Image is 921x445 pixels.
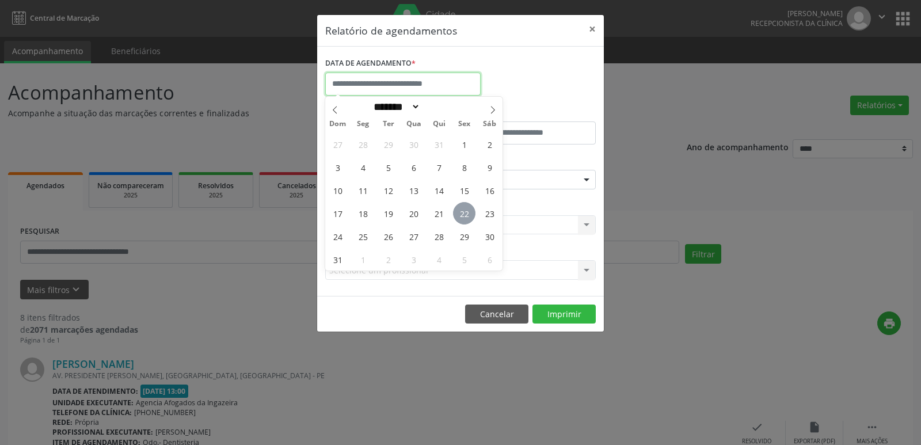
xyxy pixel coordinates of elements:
[402,202,425,225] span: Agosto 20, 2025
[402,133,425,155] span: Julho 30, 2025
[453,225,475,248] span: Agosto 29, 2025
[401,120,427,128] span: Qua
[453,179,475,201] span: Agosto 15, 2025
[427,120,452,128] span: Qui
[377,156,399,178] span: Agosto 5, 2025
[326,133,349,155] span: Julho 27, 2025
[428,248,450,271] span: Setembro 4, 2025
[377,202,399,225] span: Agosto 19, 2025
[352,202,374,225] span: Agosto 18, 2025
[352,225,374,248] span: Agosto 25, 2025
[402,248,425,271] span: Setembro 3, 2025
[428,202,450,225] span: Agosto 21, 2025
[478,202,501,225] span: Agosto 23, 2025
[428,156,450,178] span: Agosto 7, 2025
[477,120,503,128] span: Sáb
[326,156,349,178] span: Agosto 3, 2025
[325,55,416,73] label: DATA DE AGENDAMENTO
[370,101,420,113] select: Month
[377,179,399,201] span: Agosto 12, 2025
[453,248,475,271] span: Setembro 5, 2025
[420,101,458,113] input: Year
[326,202,349,225] span: Agosto 17, 2025
[325,23,457,38] h5: Relatório de agendamentos
[478,133,501,155] span: Agosto 2, 2025
[352,156,374,178] span: Agosto 4, 2025
[478,179,501,201] span: Agosto 16, 2025
[402,225,425,248] span: Agosto 27, 2025
[402,179,425,201] span: Agosto 13, 2025
[428,133,450,155] span: Julho 31, 2025
[351,120,376,128] span: Seg
[428,225,450,248] span: Agosto 28, 2025
[377,133,399,155] span: Julho 29, 2025
[453,156,475,178] span: Agosto 8, 2025
[478,156,501,178] span: Agosto 9, 2025
[478,225,501,248] span: Agosto 30, 2025
[377,248,399,271] span: Setembro 2, 2025
[463,104,596,121] label: ATÉ
[325,120,351,128] span: Dom
[581,15,604,43] button: Close
[478,248,501,271] span: Setembro 6, 2025
[326,225,349,248] span: Agosto 24, 2025
[352,248,374,271] span: Setembro 1, 2025
[465,305,528,324] button: Cancelar
[402,156,425,178] span: Agosto 6, 2025
[532,305,596,324] button: Imprimir
[326,248,349,271] span: Agosto 31, 2025
[352,133,374,155] span: Julho 28, 2025
[452,120,477,128] span: Sex
[376,120,401,128] span: Ter
[428,179,450,201] span: Agosto 14, 2025
[326,179,349,201] span: Agosto 10, 2025
[352,179,374,201] span: Agosto 11, 2025
[377,225,399,248] span: Agosto 26, 2025
[453,202,475,225] span: Agosto 22, 2025
[453,133,475,155] span: Agosto 1, 2025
